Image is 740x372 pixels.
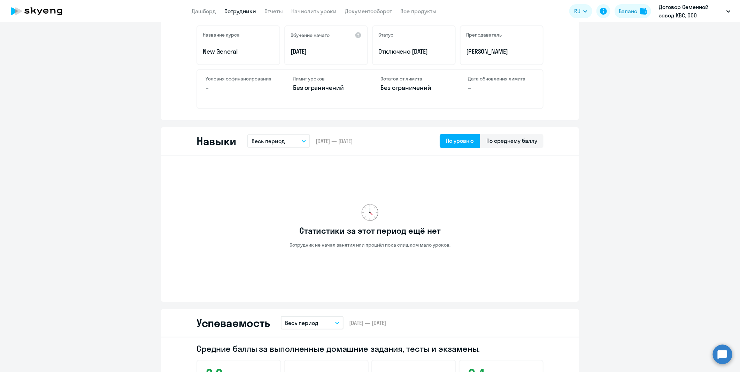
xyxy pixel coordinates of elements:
button: RU [569,4,592,18]
p: Без ограничений [293,83,360,92]
p: Отключен [378,47,449,56]
h3: Статистики за этот период ещё нет [299,225,440,236]
p: Договор Семенной завод КВС, ООО "СЕМЕННОЙ ЗАВОД КВС" [659,3,724,20]
div: Баланс [619,7,637,15]
h5: Обучение начато [291,32,330,38]
p: – [468,83,534,92]
button: Весь период [281,316,344,330]
button: Балансbalance [615,4,651,18]
a: Отчеты [264,8,283,15]
a: Сотрудники [224,8,256,15]
h5: Преподаватель [466,32,502,38]
img: balance [640,8,647,15]
span: с [DATE] [407,47,428,55]
p: Без ограничений [380,83,447,92]
p: [DATE] [291,47,362,56]
a: Все продукты [400,8,437,15]
p: Сотрудник не начал занятия или прошёл пока слишком мало уроков. [290,242,450,248]
h2: Успеваемость [196,316,270,330]
h5: Название курса [203,32,240,38]
h4: Лимит уроков [293,76,360,82]
h2: Навыки [196,134,236,148]
a: Начислить уроки [291,8,337,15]
span: [DATE] — [DATE] [349,319,386,327]
h5: Статус [378,32,393,38]
p: New General [203,47,274,56]
h2: Средние баллы за выполненные домашние задания, тесты и экзамены. [196,343,544,354]
p: Весь период [285,319,318,327]
div: По уровню [446,137,474,145]
div: По среднему баллу [486,137,537,145]
h4: Остаток от лимита [380,76,447,82]
h4: Условия софинансирования [206,76,272,82]
p: – [206,83,272,92]
span: [DATE] — [DATE] [316,137,353,145]
p: [PERSON_NAME] [466,47,537,56]
button: Весь период [247,134,310,148]
a: Дашборд [192,8,216,15]
button: Договор Семенной завод КВС, ООО "СЕМЕННОЙ ЗАВОД КВС" [655,3,734,20]
span: RU [574,7,580,15]
h4: Дата обновления лимита [468,76,534,82]
p: Весь период [252,137,285,145]
img: no-data [362,204,378,221]
a: Документооборот [345,8,392,15]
